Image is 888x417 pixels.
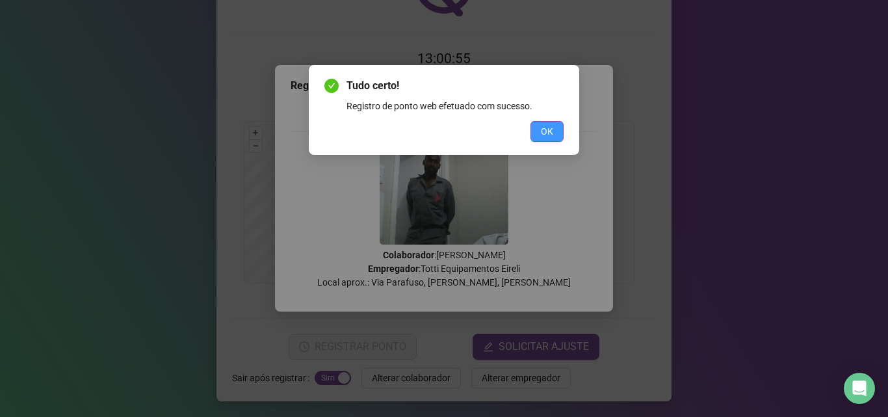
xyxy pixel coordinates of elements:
[541,124,553,139] span: OK
[324,79,339,93] span: check-circle
[530,121,564,142] button: OK
[346,78,564,94] span: Tudo certo!
[346,99,564,113] div: Registro de ponto web efetuado com sucesso.
[844,373,875,404] div: Open Intercom Messenger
